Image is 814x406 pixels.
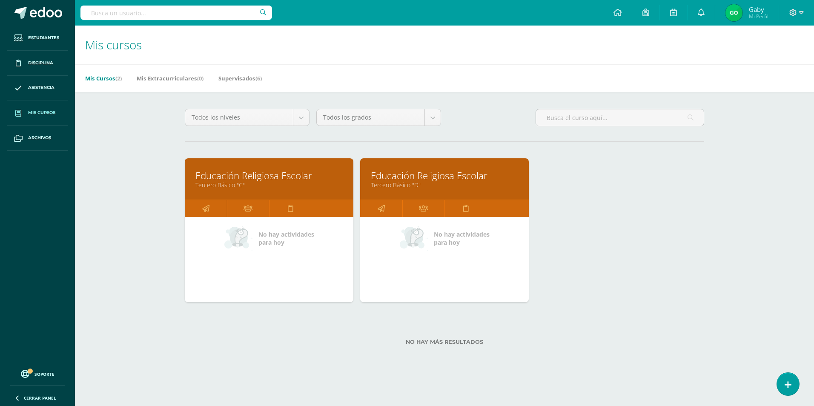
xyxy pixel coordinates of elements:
[85,37,142,53] span: Mis cursos
[34,371,54,377] span: Soporte
[371,181,518,189] a: Tercero Básico "D"
[195,169,343,182] a: Educación Religiosa Escolar
[28,60,53,66] span: Disciplina
[28,134,51,141] span: Archivos
[434,230,490,246] span: No hay actividades para hoy
[185,339,704,345] label: No hay más resultados
[400,226,428,251] img: no_activities_small.png
[85,71,122,85] a: Mis Cursos(2)
[80,6,272,20] input: Busca un usuario...
[7,126,68,151] a: Archivos
[115,74,122,82] span: (2)
[24,395,56,401] span: Cerrar panel
[185,109,309,126] a: Todos los niveles
[749,5,768,14] span: Gaby
[192,109,287,126] span: Todos los niveles
[371,169,518,182] a: Educación Religiosa Escolar
[7,26,68,51] a: Estudiantes
[195,181,343,189] a: Tercero Básico "C"
[255,74,262,82] span: (6)
[28,84,54,91] span: Asistencia
[137,71,203,85] a: Mis Extracurriculares(0)
[7,76,68,101] a: Asistencia
[218,71,262,85] a: Supervisados(6)
[258,230,314,246] span: No hay actividades para hoy
[28,34,59,41] span: Estudiantes
[725,4,742,21] img: 52c6a547d3e5ceb6647bead920684466.png
[197,74,203,82] span: (0)
[323,109,418,126] span: Todos los grados
[224,226,252,251] img: no_activities_small.png
[536,109,704,126] input: Busca el curso aquí...
[28,109,55,116] span: Mis cursos
[317,109,441,126] a: Todos los grados
[749,13,768,20] span: Mi Perfil
[7,51,68,76] a: Disciplina
[7,100,68,126] a: Mis cursos
[10,368,65,379] a: Soporte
